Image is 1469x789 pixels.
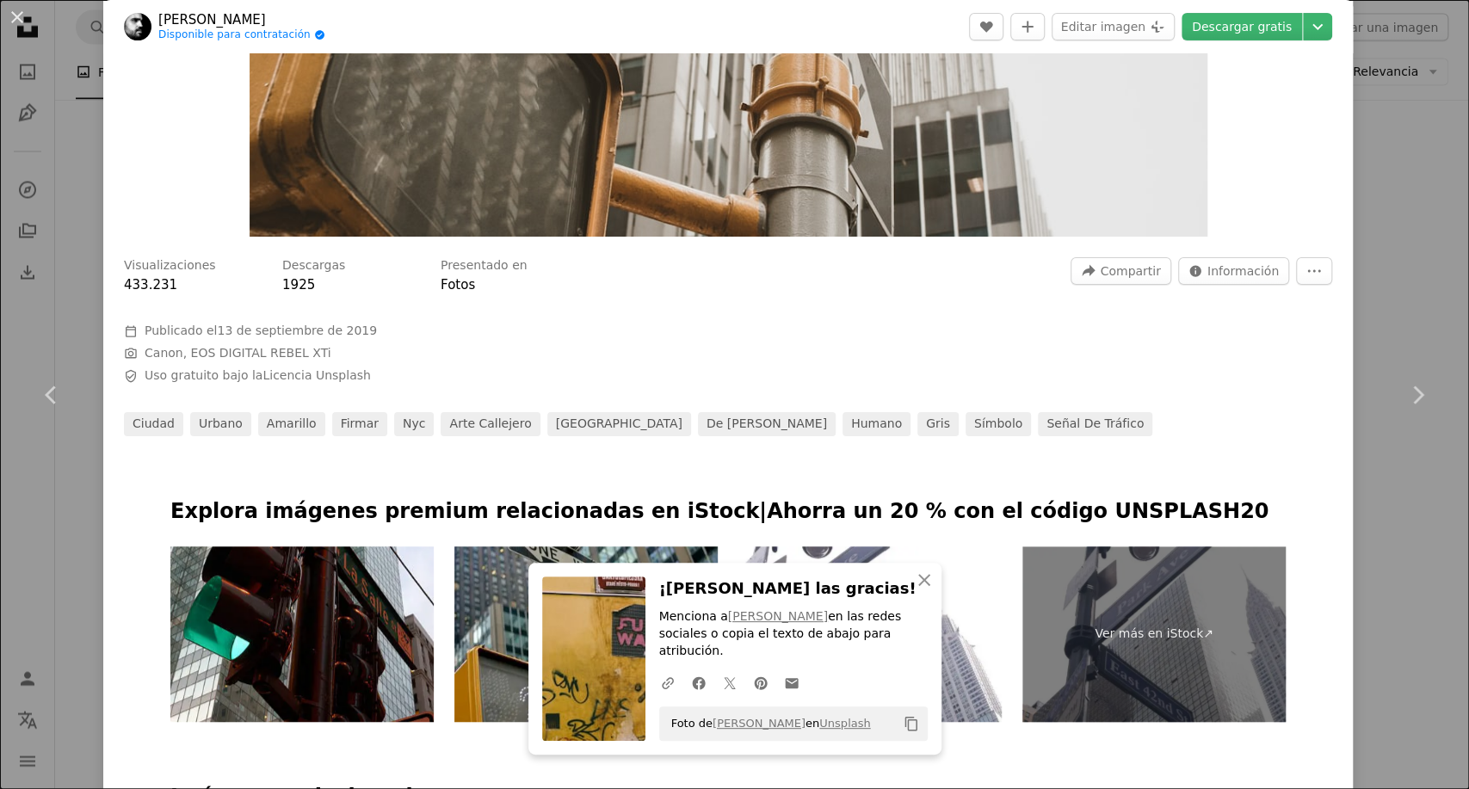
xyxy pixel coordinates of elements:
[698,412,836,436] a: De [PERSON_NAME]
[217,324,377,337] time: 13 de septiembre de 2019, 9:52:43 GMT-3
[1052,13,1175,40] button: Editar imagen
[145,345,331,362] button: Canon, EOS DIGITAL REBEL XTi
[124,277,177,293] span: 433.231
[262,368,370,382] a: Licencia Unsplash
[917,412,959,436] a: gris
[454,546,718,722] img: Viaje de ida
[1207,258,1279,284] span: Información
[1366,312,1469,478] a: Siguiente
[897,709,926,738] button: Copiar al portapapeles
[332,412,387,436] a: firmar
[1038,412,1152,436] a: Señal de tráfico
[124,257,216,274] h3: Visualizaciones
[738,546,1002,722] img: New York City crossroad, street intersection road sign. Chrysler building, Grand Central 42, Midtown
[1303,13,1332,40] button: Elegir el tamaño de descarga
[394,412,434,436] a: Nyc
[124,13,151,40] img: Ve al perfil de Manuel Navarro
[1182,13,1302,40] a: Descargar gratis
[745,665,776,700] a: Comparte en Pinterest
[282,257,345,274] h3: Descargas
[1100,258,1160,284] span: Compartir
[145,367,371,385] span: Uso gratuito bajo la
[547,412,691,436] a: [GEOGRAPHIC_DATA]
[683,665,714,700] a: Comparte en Facebook
[1010,13,1045,40] button: Añade a la colección
[819,717,870,730] a: Unsplash
[1296,257,1332,285] button: Más acciones
[659,608,928,660] p: Menciona a en las redes sociales o copia el texto de abajo para atribución.
[776,665,807,700] a: Comparte por correo electrónico
[969,13,1003,40] button: Me gusta
[170,546,434,722] img: Esquina de la ciudad
[663,710,871,737] span: Foto de en
[714,665,745,700] a: Comparte en Twitter
[1178,257,1289,285] button: Estadísticas sobre esta imagen
[282,277,315,293] span: 1925
[124,412,183,436] a: ciudad
[441,277,475,293] a: Fotos
[843,412,910,436] a: Humano
[145,324,377,337] span: Publicado el
[659,576,928,601] h3: ¡[PERSON_NAME] las gracias!
[158,11,325,28] a: [PERSON_NAME]
[713,717,805,730] a: [PERSON_NAME]
[258,412,325,436] a: amarillo
[170,498,1286,526] p: Explora imágenes premium relacionadas en iStock | Ahorra un 20 % con el código UNSPLASH20
[190,412,251,436] a: urbano
[966,412,1031,436] a: símbolo
[1022,546,1286,722] a: Ver más en iStock↗
[441,257,528,274] h3: Presentado en
[158,28,325,42] a: Disponible para contratación
[1071,257,1170,285] button: Compartir esta imagen
[441,412,540,436] a: Arte callejero
[728,609,828,623] a: [PERSON_NAME]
